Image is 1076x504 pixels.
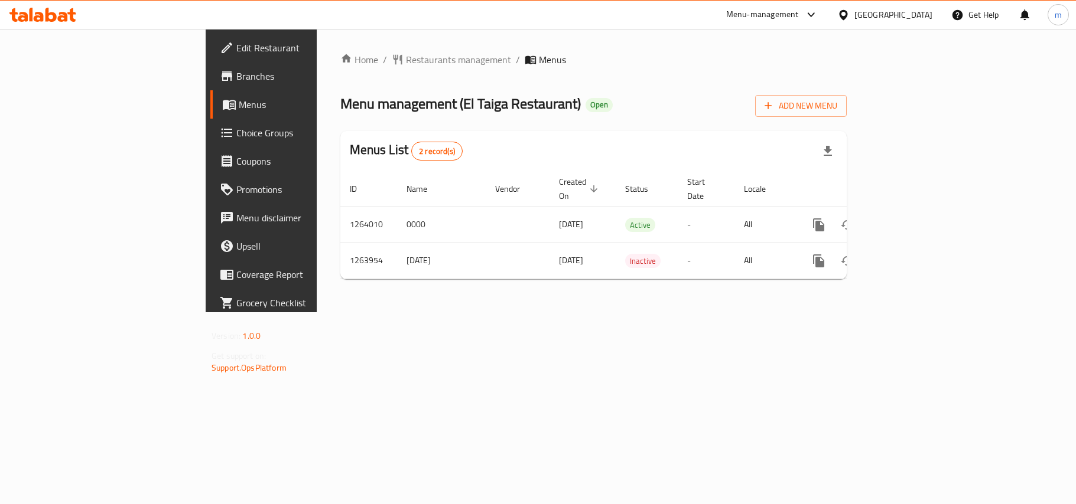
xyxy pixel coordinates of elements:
[210,204,385,232] a: Menu disclaimer
[340,53,847,67] nav: breadcrumb
[236,126,376,140] span: Choice Groups
[210,232,385,260] a: Upsell
[236,154,376,168] span: Coupons
[236,69,376,83] span: Branches
[625,254,661,268] div: Inactive
[210,119,385,147] a: Choice Groups
[687,175,720,203] span: Start Date
[239,97,376,112] span: Menus
[210,289,385,317] a: Grocery Checklist
[625,254,661,268] span: Inactive
[586,100,613,110] span: Open
[734,207,795,243] td: All
[350,141,463,161] h2: Menus List
[734,243,795,279] td: All
[854,8,932,21] div: [GEOGRAPHIC_DATA]
[559,175,602,203] span: Created On
[236,211,376,225] span: Menu disclaimer
[833,211,862,239] button: Change Status
[236,182,376,197] span: Promotions
[559,217,583,232] span: [DATE]
[236,296,376,310] span: Grocery Checklist
[805,211,833,239] button: more
[625,218,655,232] span: Active
[210,34,385,62] a: Edit Restaurant
[210,175,385,204] a: Promotions
[814,137,842,165] div: Export file
[392,53,511,67] a: Restaurants management
[765,99,837,113] span: Add New Menu
[586,98,613,112] div: Open
[516,53,520,67] li: /
[236,239,376,253] span: Upsell
[833,247,862,275] button: Change Status
[495,182,535,196] span: Vendor
[625,182,664,196] span: Status
[397,207,486,243] td: 0000
[678,207,734,243] td: -
[559,253,583,268] span: [DATE]
[210,260,385,289] a: Coverage Report
[678,243,734,279] td: -
[539,53,566,67] span: Menus
[242,328,261,343] span: 1.0.0
[412,146,462,157] span: 2 record(s)
[212,348,266,364] span: Get support on:
[212,360,287,375] a: Support.OpsPlatform
[340,90,581,117] span: Menu management ( El Taiga Restaurant )
[210,147,385,175] a: Coupons
[406,53,511,67] span: Restaurants management
[795,171,928,207] th: Actions
[397,243,486,279] td: [DATE]
[350,182,372,196] span: ID
[212,328,240,343] span: Version:
[210,90,385,119] a: Menus
[744,182,781,196] span: Locale
[236,267,376,282] span: Coverage Report
[236,41,376,55] span: Edit Restaurant
[805,247,833,275] button: more
[210,62,385,90] a: Branches
[340,171,928,279] table: enhanced table
[726,8,799,22] div: Menu-management
[407,182,443,196] span: Name
[625,218,655,232] div: Active
[1055,8,1062,21] span: m
[755,95,847,117] button: Add New Menu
